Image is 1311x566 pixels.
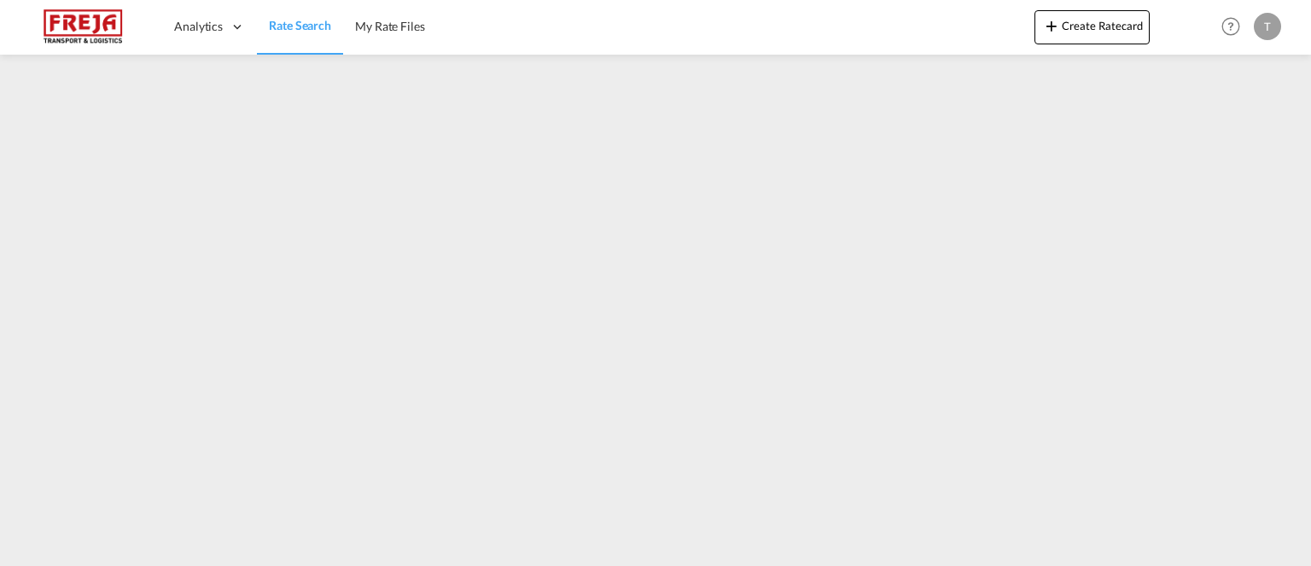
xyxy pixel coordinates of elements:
[1254,13,1281,40] div: T
[1041,15,1062,36] md-icon: icon-plus 400-fg
[355,19,425,33] span: My Rate Files
[1216,12,1254,43] div: Help
[1034,10,1150,44] button: icon-plus 400-fgCreate Ratecard
[174,18,223,35] span: Analytics
[1216,12,1245,41] span: Help
[269,18,331,32] span: Rate Search
[26,8,141,46] img: 586607c025bf11f083711d99603023e7.png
